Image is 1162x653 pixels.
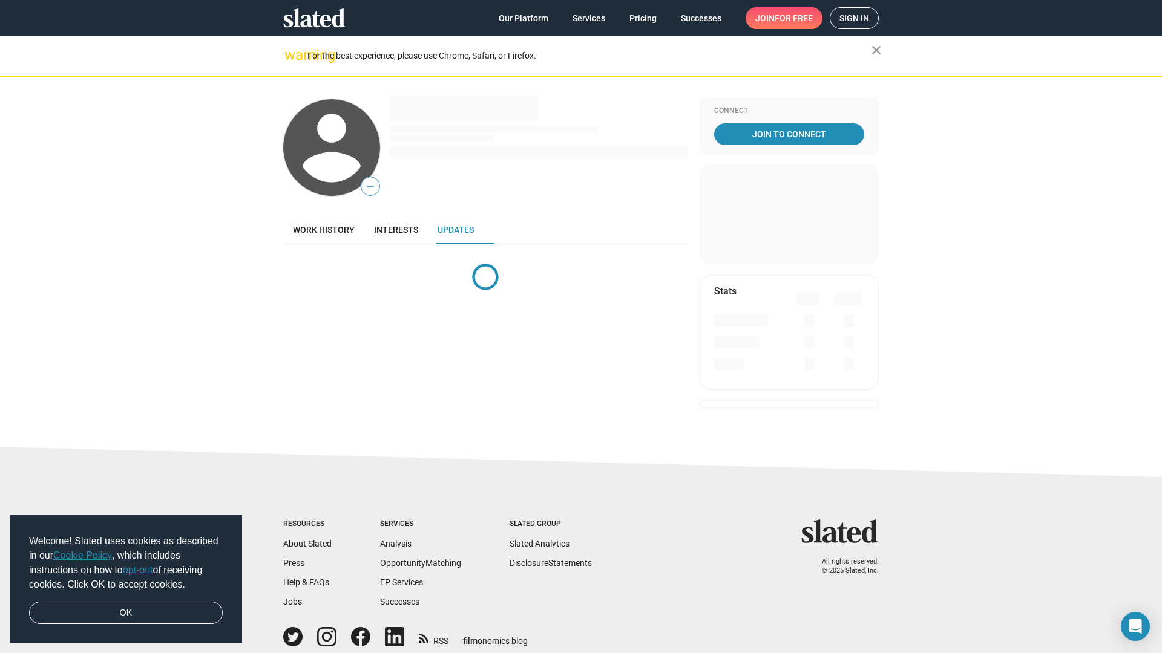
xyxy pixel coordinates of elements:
[438,225,474,235] span: Updates
[283,597,302,606] a: Jobs
[307,48,871,64] div: For the best experience, please use Chrome, Safari, or Firefox.
[510,519,592,529] div: Slated Group
[714,285,737,297] mat-card-title: Stats
[283,539,332,548] a: About Slated
[380,558,461,568] a: OpportunityMatching
[463,636,478,646] span: film
[293,225,355,235] span: Work history
[573,7,605,29] span: Services
[53,550,112,560] a: Cookie Policy
[380,519,461,529] div: Services
[629,7,657,29] span: Pricing
[374,225,418,235] span: Interests
[499,7,548,29] span: Our Platform
[380,597,419,606] a: Successes
[283,519,332,529] div: Resources
[510,558,592,568] a: DisclosureStatements
[283,558,304,568] a: Press
[671,7,731,29] a: Successes
[283,577,329,587] a: Help & FAQs
[681,7,721,29] span: Successes
[775,7,813,29] span: for free
[380,577,423,587] a: EP Services
[714,123,864,145] a: Join To Connect
[755,7,813,29] span: Join
[620,7,666,29] a: Pricing
[364,215,428,244] a: Interests
[463,626,528,647] a: filmonomics blog
[1121,612,1150,641] div: Open Intercom Messenger
[809,557,879,575] p: All rights reserved. © 2025 Slated, Inc.
[830,7,879,29] a: Sign in
[869,43,884,57] mat-icon: close
[714,106,864,116] div: Connect
[380,539,412,548] a: Analysis
[419,628,448,647] a: RSS
[284,48,299,62] mat-icon: warning
[29,602,223,625] a: dismiss cookie message
[123,565,153,575] a: opt-out
[510,539,570,548] a: Slated Analytics
[717,123,862,145] span: Join To Connect
[10,515,242,644] div: cookieconsent
[746,7,822,29] a: Joinfor free
[428,215,484,244] a: Updates
[839,8,869,28] span: Sign in
[283,215,364,244] a: Work history
[489,7,558,29] a: Our Platform
[29,534,223,592] span: Welcome! Slated uses cookies as described in our , which includes instructions on how to of recei...
[361,179,379,195] span: —
[563,7,615,29] a: Services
